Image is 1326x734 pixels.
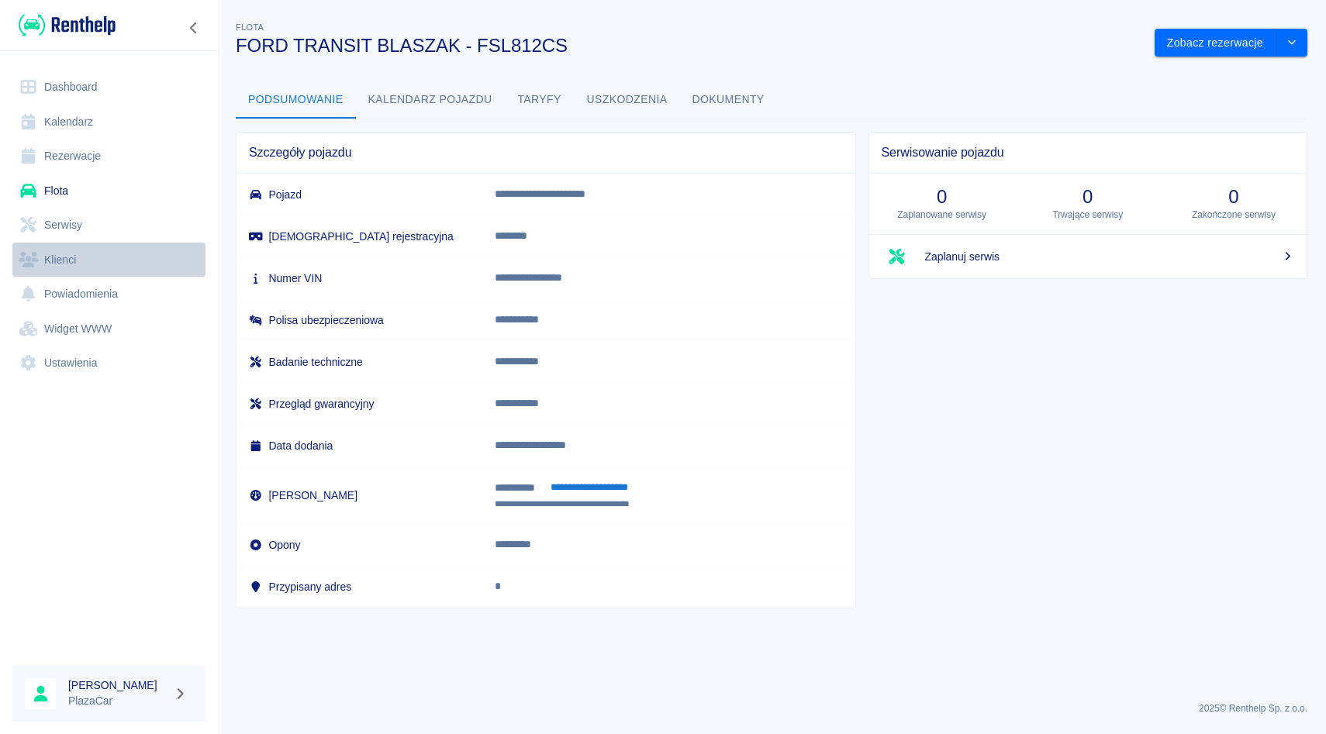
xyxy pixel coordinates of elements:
[12,208,205,243] a: Serwisy
[68,693,167,709] p: PlazaCar
[12,70,205,105] a: Dashboard
[236,701,1307,715] p: 2025 © Renthelp Sp. z o.o.
[12,346,205,381] a: Ustawienia
[249,187,470,202] h6: Pojazd
[356,81,505,119] button: Kalendarz pojazdu
[249,396,470,412] h6: Przegląd gwarancyjny
[1173,208,1294,222] p: Zakończone serwisy
[1155,29,1276,57] button: Zobacz rezerwacje
[680,81,777,119] button: Dokumenty
[249,271,470,286] h6: Numer VIN
[249,438,470,453] h6: Data dodania
[882,186,1003,208] h3: 0
[236,35,1142,57] h3: FORD TRANSIT BLASZAK - FSL812CS
[249,229,470,244] h6: [DEMOGRAPHIC_DATA] rejestracyjna
[12,12,116,38] a: Renthelp logo
[12,174,205,208] a: Flota
[505,81,575,119] button: Taryfy
[925,249,1295,265] span: Zaplanuj serwis
[869,235,1307,278] a: Zaplanuj serwis
[12,105,205,140] a: Kalendarz
[12,277,205,312] a: Powiadomienia
[12,312,205,346] a: Widget WWW
[1276,29,1307,57] button: drop-down
[249,579,470,594] h6: Przypisany adres
[882,208,1003,222] p: Zaplanowane serwisy
[575,81,680,119] button: Uszkodzenia
[1161,174,1307,234] a: 0Zakończone serwisy
[19,12,116,38] img: Renthelp logo
[1027,208,1148,222] p: Trwające serwisy
[249,537,470,553] h6: Opony
[236,22,264,32] span: Flota
[882,145,1295,160] span: Serwisowanie pojazdu
[249,312,470,328] h6: Polisa ubezpieczeniowa
[12,243,205,277] a: Klienci
[249,488,470,503] h6: [PERSON_NAME]
[1173,186,1294,208] h3: 0
[249,354,470,370] h6: Badanie techniczne
[1027,186,1148,208] h3: 0
[1015,174,1161,234] a: 0Trwające serwisy
[869,174,1015,234] a: 0Zaplanowane serwisy
[182,18,205,38] button: Zwiń nawigację
[12,139,205,174] a: Rezerwacje
[68,677,167,693] h6: [PERSON_NAME]
[249,145,843,160] span: Szczegóły pojazdu
[236,81,356,119] button: Podsumowanie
